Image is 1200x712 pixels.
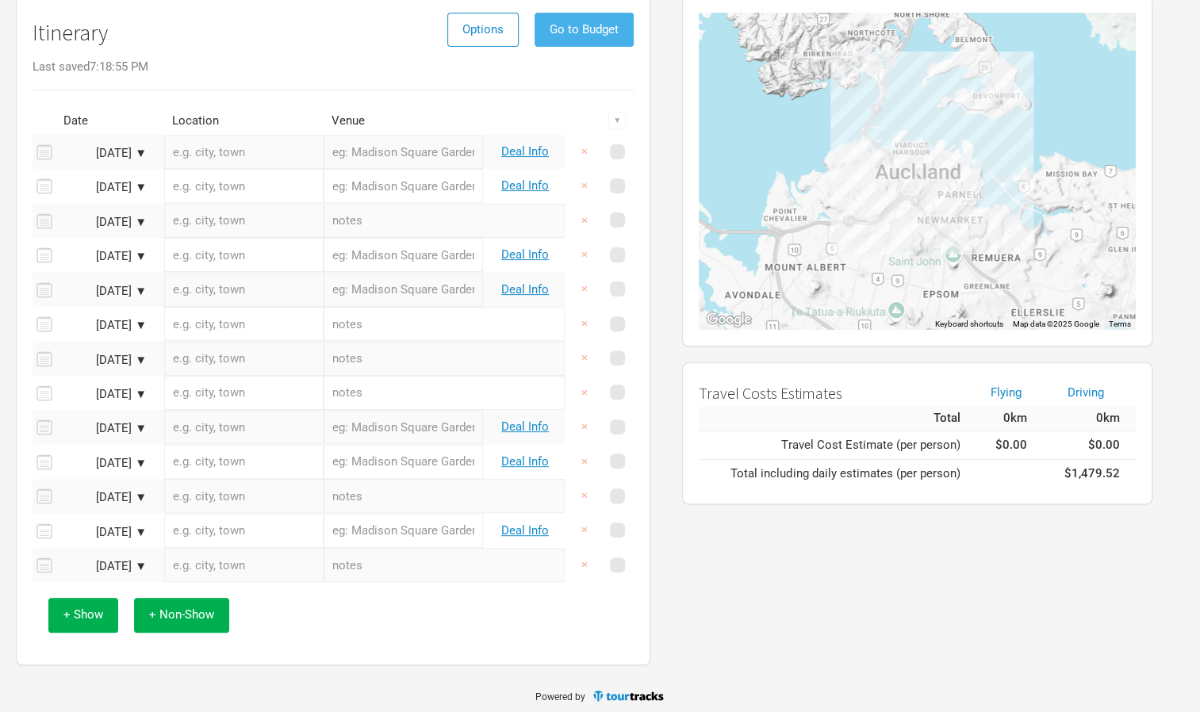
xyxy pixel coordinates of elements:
a: Terms [1109,320,1131,328]
input: notes [324,307,565,341]
span: Map data ©2025 Google [1013,320,1099,328]
div: [DATE] ▼ [59,147,147,159]
strong: $0.00 [1088,438,1120,452]
button: × [566,307,603,341]
a: Driving [1068,385,1104,400]
td: Travel Cost Estimate (per person) [699,431,976,459]
th: Date [56,107,159,135]
img: Google [703,309,755,330]
input: notes [324,204,565,238]
input: eg: Madison Square Garden [324,445,483,479]
input: e.g. city, town [164,445,324,479]
span: Options [462,22,504,36]
a: Deal Info [501,419,549,434]
input: notes [324,342,565,376]
div: [DATE] ▼ [59,251,147,262]
span: Go to Budget [550,22,619,36]
div: [DATE] ▼ [59,216,147,228]
div: [DATE] ▼ [59,561,147,572]
a: Open this area in Google Maps (opens a new window) [703,309,755,330]
button: × [566,272,603,306]
input: eg: Madison Square Garden [324,238,483,272]
a: Deal Info [501,144,549,159]
input: eg: Madison Square Garden [324,514,483,548]
input: e.g. city, town [164,514,324,548]
button: × [566,445,603,479]
h1: Itinerary [33,21,108,45]
button: × [566,341,603,375]
button: × [566,376,603,410]
button: × [566,479,603,513]
strong: $0.00 [995,438,1027,452]
div: [DATE] ▼ [59,423,147,434]
th: Location [164,107,324,135]
div: ▼ [608,112,626,129]
input: e.g. city, town [164,238,324,272]
button: × [566,410,603,444]
input: e.g. city, town [164,169,324,203]
td: Total [699,407,976,431]
input: e.g. city, town [164,204,324,238]
input: e.g. city, town [164,273,324,307]
button: × [566,238,603,272]
div: , Auckland, New Zealand [908,162,927,181]
div: [DATE] ▼ [59,526,147,538]
input: e.g. city, town [164,342,324,376]
button: Go to Budget [535,13,634,47]
button: Keyboard shortcuts [935,319,1003,330]
div: [DATE] ▼ [59,182,147,193]
input: eg: Madison Square Garden [324,273,483,307]
button: + Non-Show [134,598,229,632]
input: e.g. city, town [164,410,324,444]
button: × [566,513,603,547]
span: + Show [63,607,103,622]
input: notes [324,548,565,582]
input: eg: Madison Square Garden [324,135,483,169]
button: × [566,169,603,203]
button: + Show [48,598,118,632]
input: e.g. city, town [164,479,324,513]
div: [DATE] ▼ [59,285,147,297]
input: eg: Madison Square Garden [324,410,483,444]
div: [DATE] ▼ [59,492,147,503]
input: eg: Madison Square Garden [324,169,483,203]
input: e.g. city, town [164,307,324,341]
td: 0km [1043,407,1136,431]
a: Deal Info [501,282,549,297]
input: e.g. city, town [164,376,324,410]
img: TourTracks [592,689,665,702]
button: Options [447,13,519,47]
div: [DATE] ▼ [59,354,147,366]
button: × [566,135,603,169]
span: Powered by [535,691,585,702]
input: notes [324,479,565,513]
h2: Travel Costs Estimates [699,385,960,402]
a: Deal Info [501,178,549,193]
strong: $1,479.52 [1064,466,1120,480]
td: 0km [976,407,1043,431]
a: Go to Budget [535,22,634,36]
button: × [566,548,603,582]
button: × [566,204,603,238]
input: e.g. city, town [164,135,324,169]
div: Last saved 7:18:55 PM [33,61,634,73]
a: Deal Info [501,523,549,538]
a: Flying [990,385,1021,400]
a: Deal Info [501,454,549,469]
div: [DATE] ▼ [59,389,147,400]
a: Deal Info [501,247,549,262]
div: [DATE] ▼ [59,320,147,331]
span: + Non-Show [149,607,214,622]
td: Total including daily estimates (per person) [699,459,976,488]
input: e.g. city, town [164,548,324,582]
th: Venue [324,107,483,135]
div: [DATE] ▼ [59,457,147,469]
input: notes [324,376,565,410]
